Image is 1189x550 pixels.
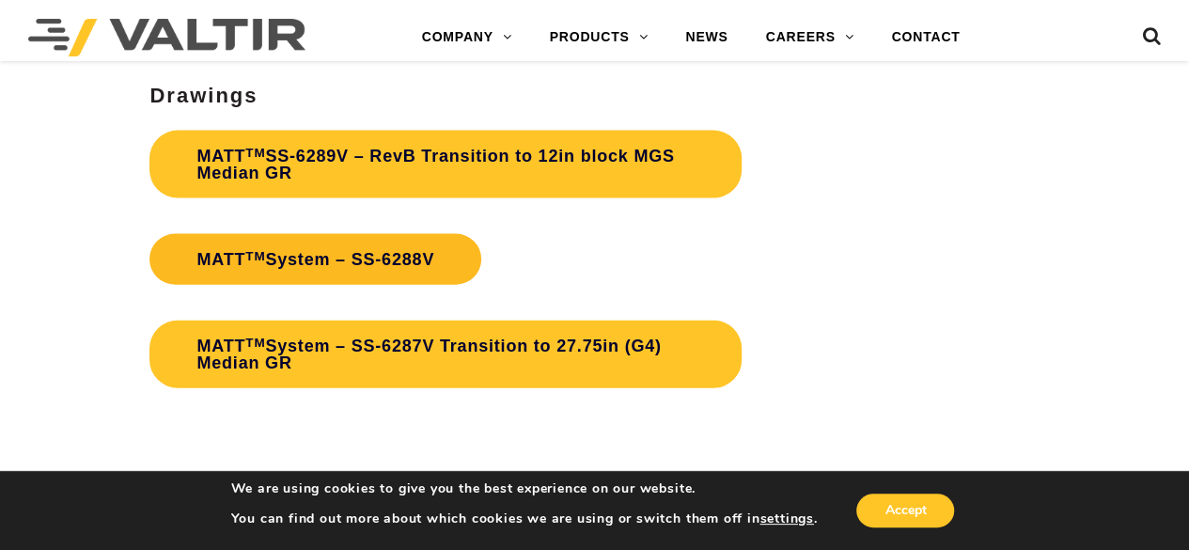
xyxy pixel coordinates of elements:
[747,19,873,56] a: CAREERS
[245,146,265,160] sup: TM
[28,19,305,56] img: Valtir
[149,84,258,107] strong: Drawings
[231,480,818,497] p: We are using cookies to give you the best experience on our website.
[666,19,746,56] a: NEWS
[759,511,813,527] button: settings
[531,19,667,56] a: PRODUCTS
[245,336,265,350] sup: TM
[872,19,978,56] a: CONTACT
[149,321,742,388] a: MATTTMSystem – SS-6287V Transition to 27.75in (G4) Median GR
[403,19,531,56] a: COMPANY
[231,511,818,527] p: You can find out more about which cookies we are using or switch them off in .
[149,131,742,198] a: MATTTMSS-6289V – RevB Transition to 12in block MGS Median GR
[149,234,481,285] a: MATTTMSystem – SS-6288V
[245,249,265,263] sup: TM
[856,494,954,527] button: Accept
